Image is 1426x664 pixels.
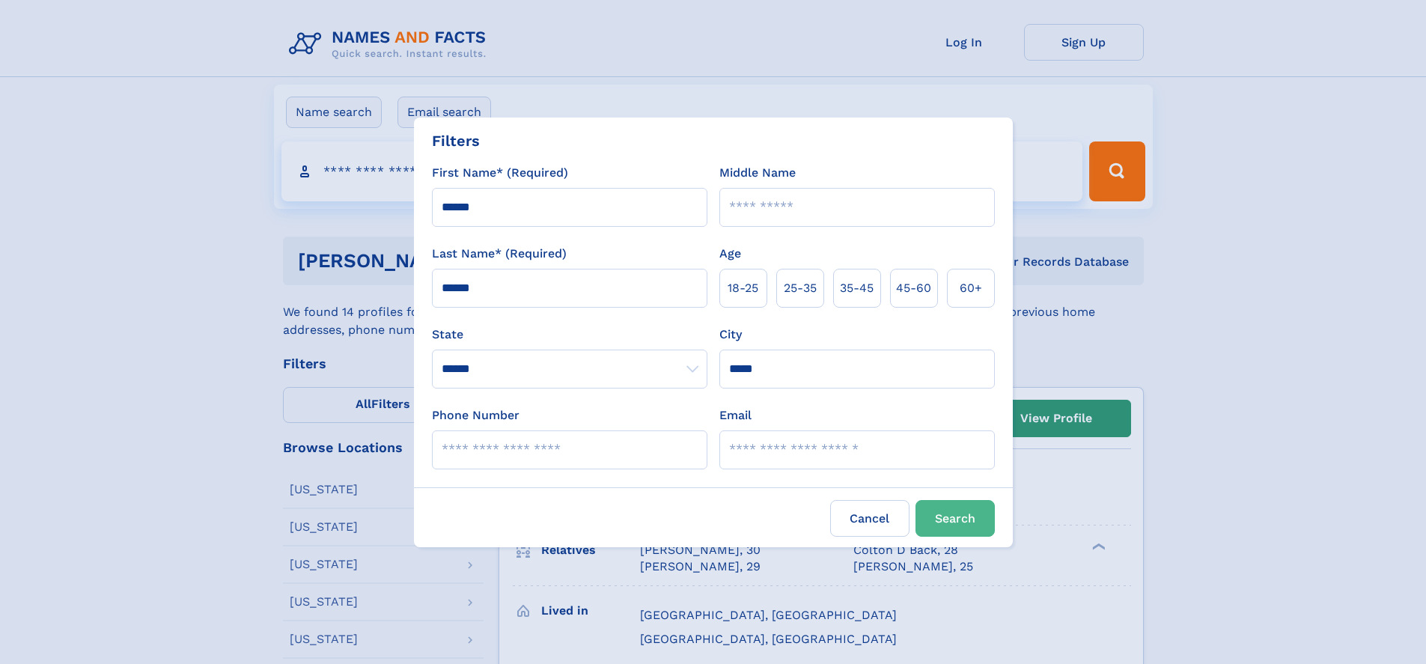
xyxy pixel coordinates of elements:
[915,500,995,537] button: Search
[432,164,568,182] label: First Name* (Required)
[432,245,567,263] label: Last Name* (Required)
[432,406,519,424] label: Phone Number
[896,279,931,297] span: 45‑60
[719,326,742,344] label: City
[784,279,817,297] span: 25‑35
[840,279,874,297] span: 35‑45
[719,164,796,182] label: Middle Name
[432,130,480,152] div: Filters
[719,245,741,263] label: Age
[830,500,909,537] label: Cancel
[728,279,758,297] span: 18‑25
[960,279,982,297] span: 60+
[432,326,707,344] label: State
[719,406,752,424] label: Email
